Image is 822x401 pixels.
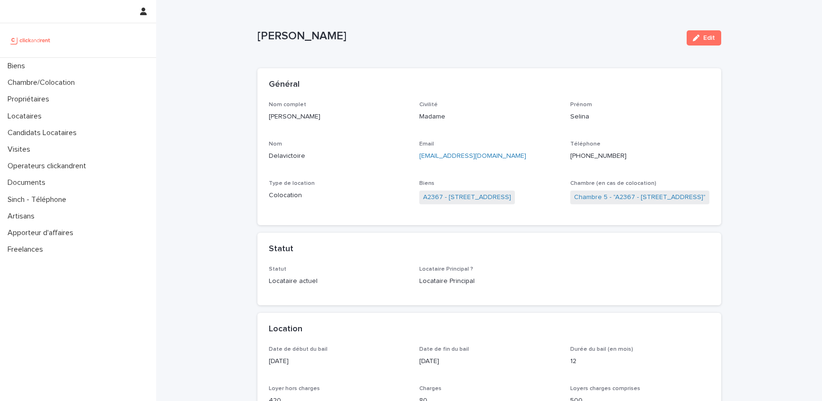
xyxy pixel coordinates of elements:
span: Durée du bail (en mois) [570,346,633,352]
p: Chambre/Colocation [4,78,82,87]
p: Locataire Principal [419,276,559,286]
p: Candidats Locataires [4,128,84,137]
span: Date de début du bail [269,346,327,352]
p: 12 [570,356,710,366]
a: Chambre 5 - "A2367 - [STREET_ADDRESS]" [574,192,706,202]
p: Locataire actuel [269,276,408,286]
p: Operateurs clickandrent [4,162,94,171]
p: Propriétaires [4,95,57,104]
span: Charges [419,386,442,392]
p: Artisans [4,212,42,221]
button: Edit [687,30,721,46]
p: Selina [570,112,710,122]
p: [DATE] [269,356,408,366]
span: Téléphone [570,141,601,147]
p: Biens [4,62,33,71]
p: Apporteur d'affaires [4,228,81,237]
p: Visites [4,145,38,154]
p: Madame [419,112,559,122]
span: Email [419,141,434,147]
p: Sinch - Téléphone [4,195,74,204]
p: Colocation [269,191,408,200]
p: Locataires [4,112,49,121]
span: Prénom [570,102,592,108]
span: Nom complet [269,102,306,108]
p: Documents [4,178,53,187]
span: Loyer hors charges [269,386,320,392]
p: [PERSON_NAME] [257,29,679,43]
span: Type de location [269,181,315,186]
span: Date de fin du bail [419,346,469,352]
h2: Location [269,324,302,335]
span: Locataire Principal ? [419,266,473,272]
p: Freelances [4,245,51,254]
a: [EMAIL_ADDRESS][DOMAIN_NAME] [419,153,526,159]
span: Loyers charges comprises [570,386,640,392]
span: Edit [703,35,715,41]
ringoverc2c-number-84e06f14122c: [PHONE_NUMBER] [570,153,627,159]
h2: Général [269,80,300,90]
span: Biens [419,181,434,186]
span: Nom [269,141,282,147]
ringoverc2c-84e06f14122c: Call with Ringover [570,153,627,159]
span: Statut [269,266,286,272]
h2: Statut [269,244,293,255]
img: UCB0brd3T0yccxBKYDjQ [8,31,53,50]
span: Civilité [419,102,438,108]
p: [PERSON_NAME] [269,112,408,122]
p: Delavictoire [269,151,408,161]
span: Chambre (en cas de colocation) [570,181,656,186]
p: [DATE] [419,356,559,366]
a: A2367 - [STREET_ADDRESS] [423,192,511,202]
